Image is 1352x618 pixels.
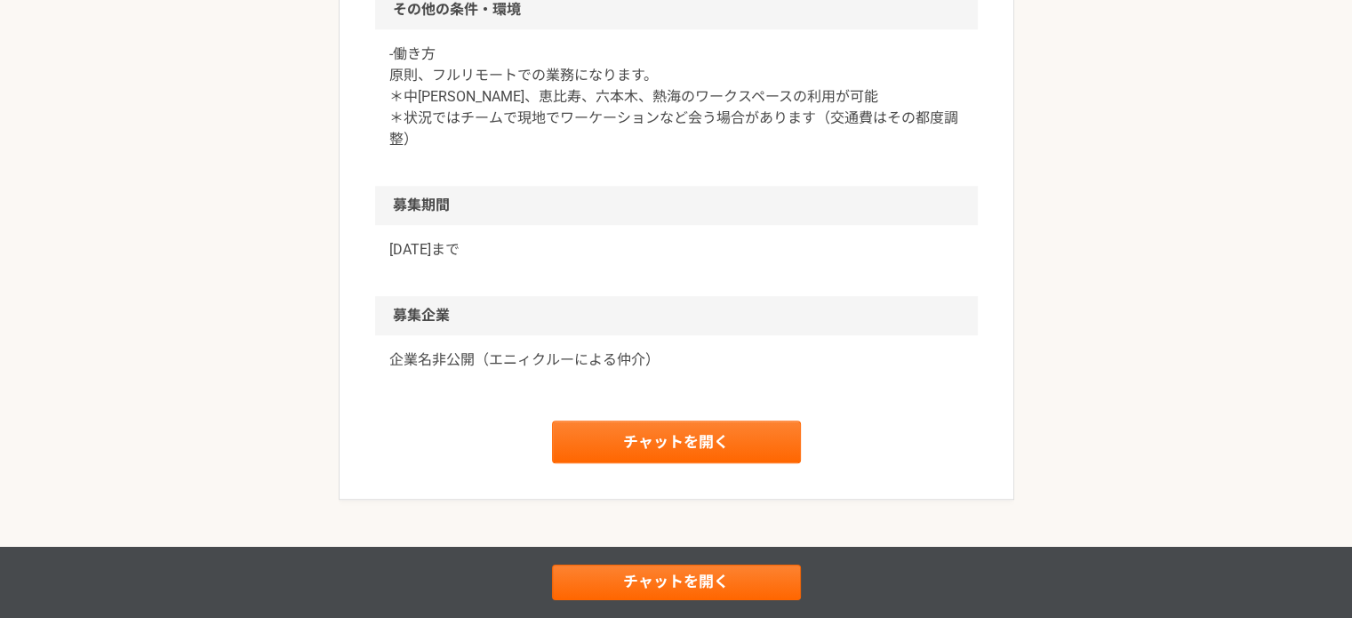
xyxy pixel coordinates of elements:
[389,44,964,150] p: -働き方 原則、フルリモートでの業務になります。 ＊中[PERSON_NAME]、恵比寿、六本木、熱海のワークスペースの利用が可能 ＊状況ではチームで現地でワーケーションなど会う場合があります（...
[375,186,978,225] h2: 募集期間
[389,239,964,261] p: [DATE]まで
[552,421,801,463] a: チャットを開く
[375,296,978,335] h2: 募集企業
[552,565,801,600] a: チャットを開く
[389,349,964,371] a: 企業名非公開（エニィクルーによる仲介）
